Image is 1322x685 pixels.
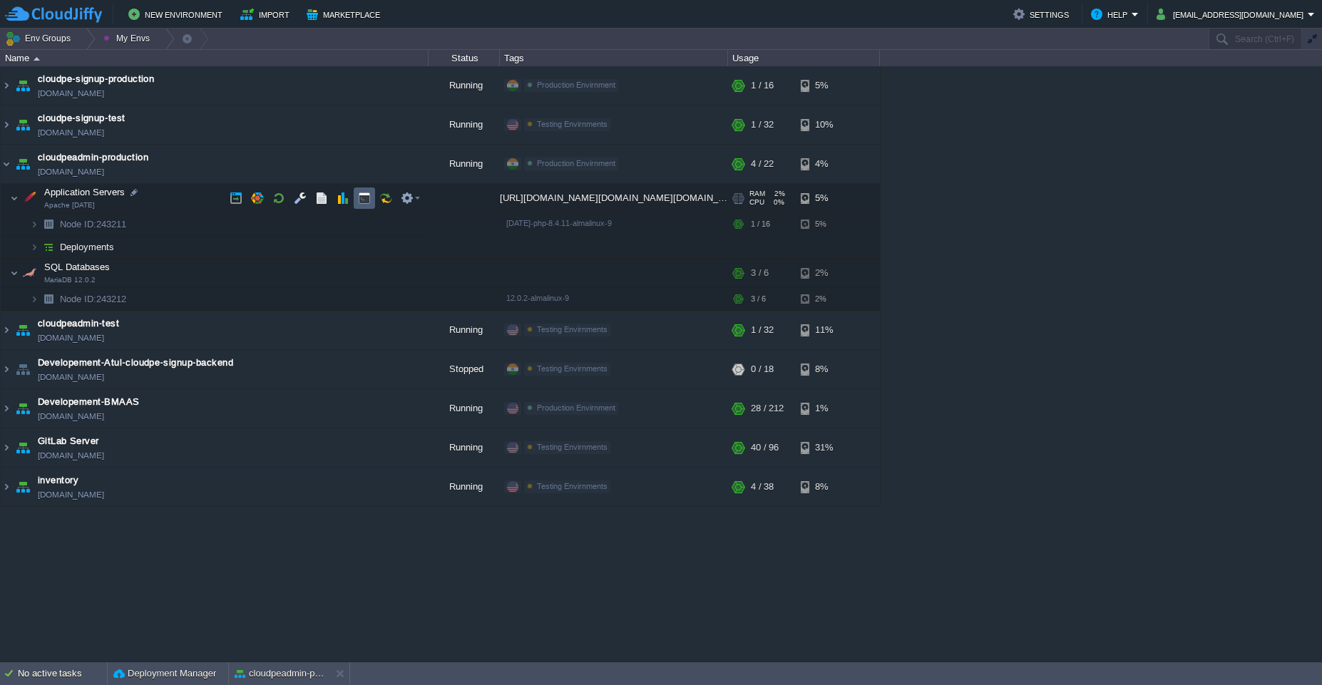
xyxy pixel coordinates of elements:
[751,105,774,144] div: 1 / 32
[751,311,774,349] div: 1 / 32
[113,666,216,681] button: Deployment Manager
[60,294,96,304] span: Node ID:
[729,50,879,66] div: Usage
[1091,6,1132,23] button: Help
[801,428,847,467] div: 31%
[506,219,612,227] span: [DATE]-php-8.4.11-almalinux-9
[103,29,154,48] button: My Envs
[801,389,847,428] div: 1%
[38,356,233,370] a: Developement-Atul-cloudpe-signup-backend
[38,395,140,409] a: Developement-BMAAS
[429,66,500,105] div: Running
[749,190,765,198] span: RAM
[751,350,774,388] div: 0 / 18
[770,198,784,207] span: 0%
[506,294,569,302] span: 12.0.2-almalinux-9
[537,482,608,490] span: Testing Envirnments
[43,187,127,197] a: Application ServersApache [DATE]
[30,236,39,258] img: AMDAwAAAACH5BAEAAAAALAAAAAABAAEAAAICRAEAOw==
[38,150,148,165] span: cloudpeadmin-production
[1,350,12,388] img: AMDAwAAAACH5BAEAAAAALAAAAAABAAEAAAICRAEAOw==
[38,316,119,331] a: cloudpeadmin-test
[43,262,112,272] a: SQL DatabasesMariaDB 12.0.2
[1,428,12,467] img: AMDAwAAAACH5BAEAAAAALAAAAAABAAEAAAICRAEAOw==
[58,218,128,230] span: 243211
[235,666,324,681] button: cloudpeadmin-production
[1,105,12,144] img: AMDAwAAAACH5BAEAAAAALAAAAAABAAEAAAICRAEAOw==
[44,201,95,210] span: Apache [DATE]
[801,184,847,212] div: 5%
[429,389,500,428] div: Running
[13,389,33,428] img: AMDAwAAAACH5BAEAAAAALAAAAAABAAEAAAICRAEAOw==
[44,276,96,284] span: MariaDB 12.0.2
[751,428,779,467] div: 40 / 96
[537,443,608,451] span: Testing Envirnments
[13,428,33,467] img: AMDAwAAAACH5BAEAAAAALAAAAAABAAEAAAICRAEAOw==
[751,213,770,235] div: 1 / 16
[801,145,847,183] div: 4%
[537,364,608,373] span: Testing Envirnments
[771,190,785,198] span: 2%
[1,50,428,66] div: Name
[1013,6,1073,23] button: Settings
[801,259,847,287] div: 2%
[429,145,500,183] div: Running
[39,288,58,310] img: AMDAwAAAACH5BAEAAAAALAAAAAABAAEAAAICRAEAOw==
[751,288,766,310] div: 3 / 6
[801,105,847,144] div: 10%
[751,389,784,428] div: 28 / 212
[38,409,104,423] a: [DOMAIN_NAME]
[38,72,154,86] a: cloudpe-signup-production
[30,288,39,310] img: AMDAwAAAACH5BAEAAAAALAAAAAABAAEAAAICRAEAOw==
[429,468,500,506] div: Running
[1,311,12,349] img: AMDAwAAAACH5BAEAAAAALAAAAAABAAEAAAICRAEAOw==
[1157,6,1308,23] button: [EMAIL_ADDRESS][DOMAIN_NAME]
[749,198,764,207] span: CPU
[801,66,847,105] div: 5%
[13,311,33,349] img: AMDAwAAAACH5BAEAAAAALAAAAAABAAEAAAICRAEAOw==
[429,350,500,388] div: Stopped
[39,236,58,258] img: AMDAwAAAACH5BAEAAAAALAAAAAABAAEAAAICRAEAOw==
[34,57,40,61] img: AMDAwAAAACH5BAEAAAAALAAAAAABAAEAAAICRAEAOw==
[58,218,128,230] a: Node ID:243211
[30,213,39,235] img: AMDAwAAAACH5BAEAAAAALAAAAAABAAEAAAICRAEAOw==
[39,213,58,235] img: AMDAwAAAACH5BAEAAAAALAAAAAABAAEAAAICRAEAOw==
[13,66,33,105] img: AMDAwAAAACH5BAEAAAAALAAAAAABAAEAAAICRAEAOw==
[801,213,847,235] div: 5%
[38,111,125,125] a: cloudpe-signup-test
[60,219,96,230] span: Node ID:
[5,6,102,24] img: CloudJiffy
[19,184,39,212] img: AMDAwAAAACH5BAEAAAAALAAAAAABAAEAAAICRAEAOw==
[43,186,127,198] span: Application Servers
[537,325,608,334] span: Testing Envirnments
[751,145,774,183] div: 4 / 22
[38,370,104,384] a: [DOMAIN_NAME]
[18,662,107,685] div: No active tasks
[13,468,33,506] img: AMDAwAAAACH5BAEAAAAALAAAAAABAAEAAAICRAEAOw==
[1,468,12,506] img: AMDAwAAAACH5BAEAAAAALAAAAAABAAEAAAICRAEAOw==
[38,448,104,463] a: [DOMAIN_NAME]
[801,288,847,310] div: 2%
[38,165,104,179] a: [DOMAIN_NAME]
[19,259,39,287] img: AMDAwAAAACH5BAEAAAAALAAAAAABAAEAAAICRAEAOw==
[537,120,608,128] span: Testing Envirnments
[751,259,769,287] div: 3 / 6
[537,403,615,412] span: Production Envirnment
[38,125,104,140] a: [DOMAIN_NAME]
[10,184,19,212] img: AMDAwAAAACH5BAEAAAAALAAAAAABAAEAAAICRAEAOw==
[801,311,847,349] div: 11%
[429,311,500,349] div: Running
[38,473,78,488] a: inventory
[501,50,727,66] div: Tags
[307,6,384,23] button: Marketplace
[58,241,116,253] a: Deployments
[429,50,499,66] div: Status
[429,105,500,144] div: Running
[429,428,500,467] div: Running
[58,293,128,305] span: 243212
[500,184,728,212] div: [URL][DOMAIN_NAME][DOMAIN_NAME][DOMAIN_NAME]
[128,6,227,23] button: New Environment
[38,434,99,448] a: GitLab Server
